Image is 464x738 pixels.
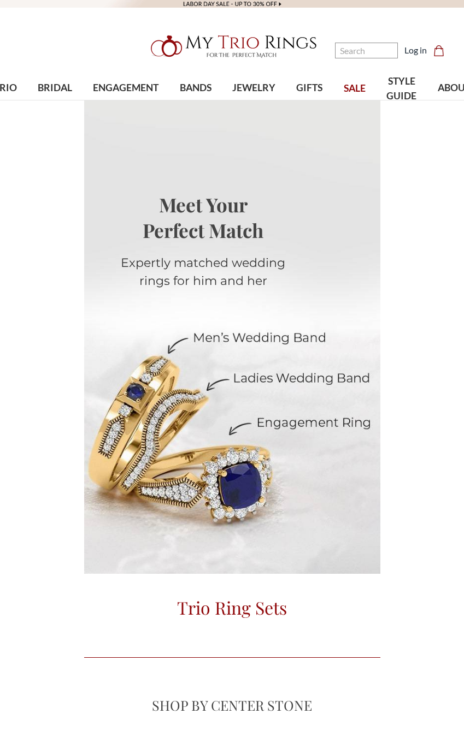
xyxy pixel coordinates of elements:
span: Expertly matched wedding rings for him and her [121,255,285,288]
img: My Trio Rings [145,29,320,64]
span: GIFTS [296,81,322,95]
a: Log in [404,44,427,57]
a: SALE [333,71,376,106]
button: submenu toggle [304,106,315,107]
a: My Trio Rings [134,29,330,64]
h1: Meet Your Perfect Match [84,192,323,243]
input: Search [335,43,398,58]
button: submenu toggle [190,106,201,107]
a: BRIDAL [27,70,83,106]
span: JEWELRY [232,81,275,95]
a: GIFTS [286,70,333,106]
button: submenu toggle [49,106,60,107]
span: BANDS [180,81,212,95]
a: JEWELRY [222,70,286,106]
a: BANDS [169,70,221,106]
a: ENGAGEMENT [83,70,169,106]
button: submenu toggle [120,106,131,107]
button: submenu toggle [449,106,460,107]
h2: Trio Ring Sets [84,596,380,619]
svg: cart.cart_preview [433,45,444,56]
span: ENGAGEMENT [93,81,158,95]
a: Cart with 0 items [433,44,451,57]
h2: SHOP BY CENTER STONE [84,696,380,714]
button: submenu toggle [249,106,260,107]
span: BRIDAL [38,81,72,95]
